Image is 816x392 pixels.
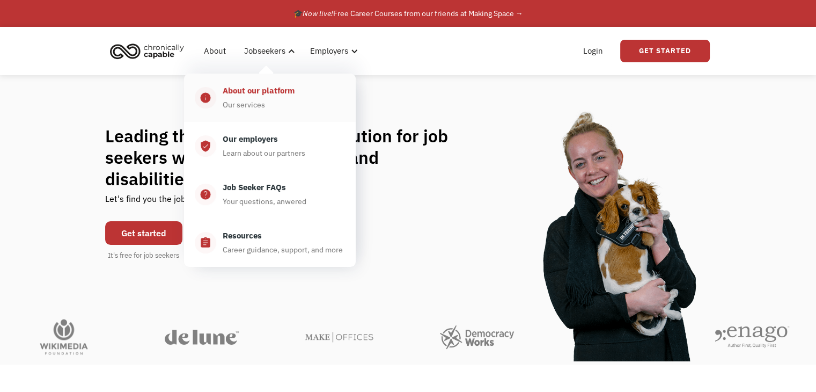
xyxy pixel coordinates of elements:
div: assignment [200,236,211,249]
div: Your questions, anwered [223,195,306,208]
div: It's free for job seekers [108,250,179,261]
a: help_centerJob Seeker FAQsYour questions, anwered [184,170,356,219]
img: Chronically Capable logo [107,39,187,63]
div: About our platform [223,84,295,97]
a: home [107,39,192,63]
div: Let's find you the job of your dreams [105,190,246,216]
a: assignmentResourcesCareer guidance, support, and more [184,219,356,267]
div: help_center [200,188,211,201]
div: Our employers [223,133,278,146]
a: Get Started [620,40,710,62]
a: Get started [105,221,182,245]
div: 🎓 Free Career Courses from our friends at Making Space → [293,7,523,20]
em: Now live! [303,9,333,18]
div: verified_user [200,140,211,153]
div: Employers [310,45,348,57]
h1: Leading the flexible work revolution for job seekers with chronic illnesses and disabilities [105,125,469,190]
div: info [200,91,211,104]
div: Our services [223,98,265,111]
div: Jobseekers [238,34,298,68]
div: Learn about our partners [223,147,305,159]
nav: Jobseekers [184,68,356,267]
div: Career guidance, support, and more [223,243,343,256]
a: infoAbout our platformOur services [184,74,356,122]
a: Login [577,34,609,68]
div: Jobseekers [244,45,285,57]
div: Resources [223,229,262,242]
a: About [197,34,232,68]
div: Employers [304,34,361,68]
a: verified_userOur employersLearn about our partners [184,122,356,170]
div: Job Seeker FAQs [223,181,286,194]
